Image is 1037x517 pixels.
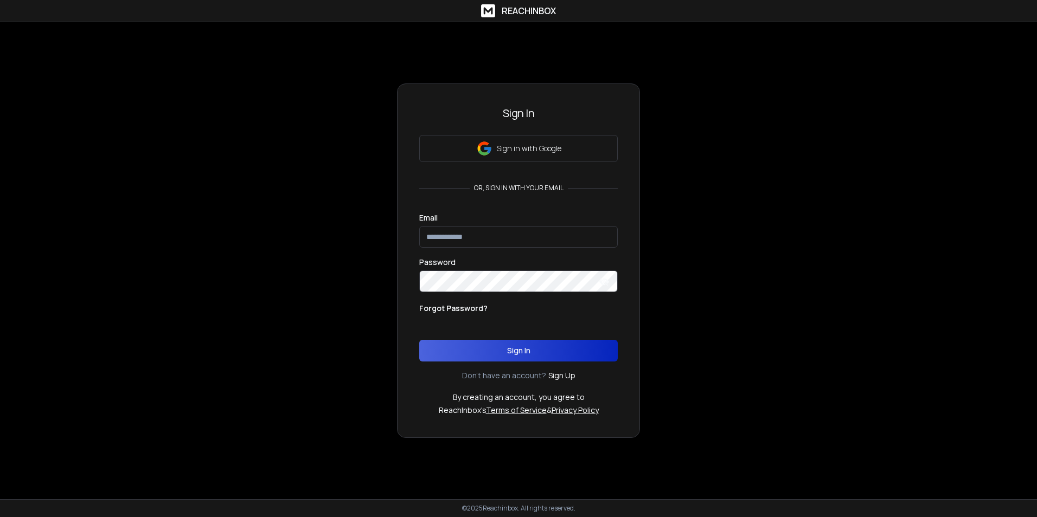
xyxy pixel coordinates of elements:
[481,4,556,17] a: ReachInbox
[502,4,556,17] h1: ReachInbox
[419,258,456,266] label: Password
[419,135,618,162] button: Sign in with Google
[419,340,618,361] button: Sign In
[470,184,568,192] p: or, sign in with your email
[462,504,575,513] p: © 2025 Reachinbox. All rights reserved.
[453,392,585,403] p: By creating an account, you agree to
[462,370,546,381] p: Don't have an account?
[419,303,488,314] p: Forgot Password?
[552,405,599,415] a: Privacy Policy
[497,143,561,154] p: Sign in with Google
[419,214,438,222] label: Email
[548,370,575,381] a: Sign Up
[486,405,547,415] a: Terms of Service
[419,106,618,121] h3: Sign In
[439,405,599,416] p: ReachInbox's &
